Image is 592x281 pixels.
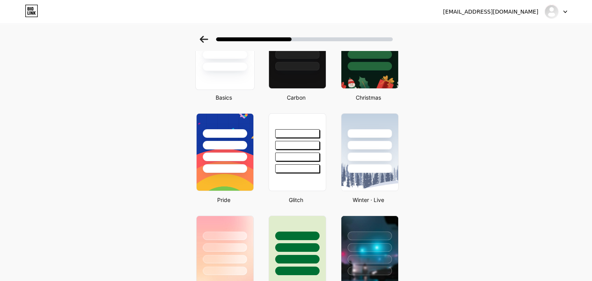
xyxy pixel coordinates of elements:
[194,93,254,102] div: Basics
[544,4,559,19] img: Force Track
[266,93,326,102] div: Carbon
[339,196,399,204] div: Winter · Live
[266,196,326,204] div: Glitch
[194,196,254,204] div: Pride
[443,8,538,16] div: [EMAIL_ADDRESS][DOMAIN_NAME]
[339,93,399,102] div: Christmas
